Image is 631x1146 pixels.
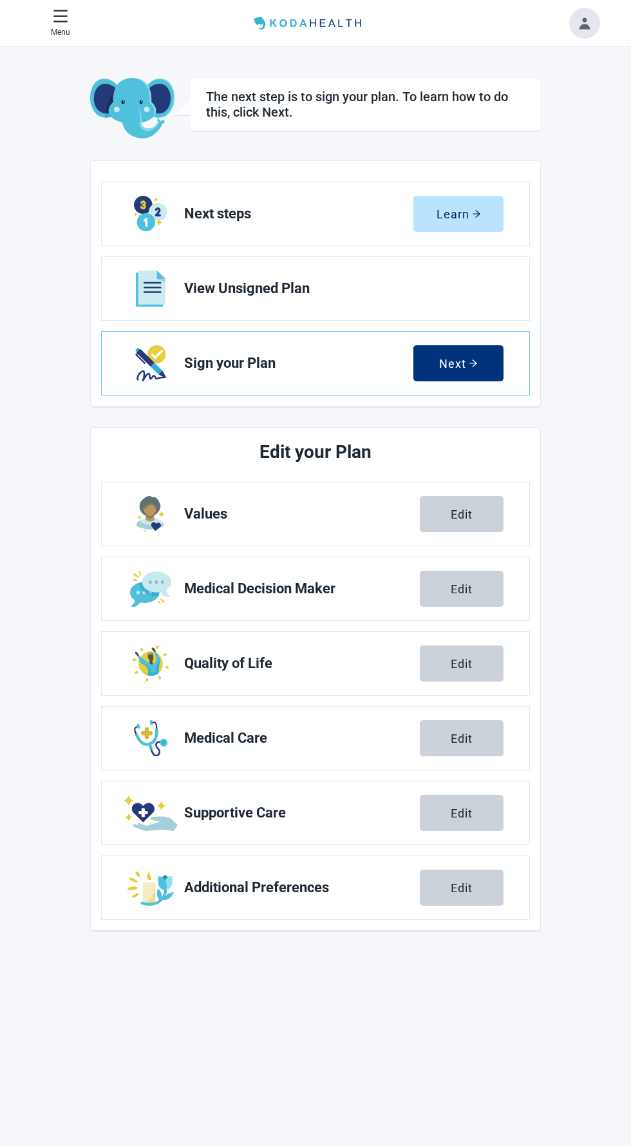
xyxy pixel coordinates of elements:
div: Edit [451,732,473,745]
span: Values [184,506,420,522]
button: Edit [420,645,504,682]
a: Learn Next steps section [102,182,529,245]
a: Edit Additional Preferences section [102,856,529,919]
a: View View Unsigned Plan section [102,257,529,320]
span: Next steps [184,206,413,222]
span: Medical Decision Maker [184,581,420,597]
a: Edit Values section [102,482,529,546]
div: Edit [451,657,473,670]
span: Additional Preferences [184,880,420,895]
main: Main content [52,78,579,931]
button: Edit [420,571,504,607]
p: Menu [51,26,70,39]
button: Close Menu [46,3,75,44]
div: Learn [437,207,481,220]
div: Next [439,357,478,370]
img: Koda Elephant [90,78,174,140]
h2: Edit your Plan [149,438,482,466]
img: Koda Health [249,13,369,33]
a: Edit Medical Care section [102,707,529,770]
button: Edit [420,720,504,756]
button: Learnarrow-right [413,196,504,232]
span: arrow-right [469,359,478,368]
button: Edit [420,870,504,906]
h1: The next step is to sign your plan. To learn how to do this, click Next. [206,89,525,120]
button: Nextarrow-right [413,345,504,381]
span: Sign your Plan [184,356,413,371]
span: Medical Care [184,731,420,746]
span: Quality of Life [184,656,420,671]
div: Edit [451,582,473,595]
button: Toggle account menu [569,8,600,39]
div: Edit [451,508,473,520]
a: Next Sign your Plan section [102,332,529,395]
div: Edit [451,807,473,819]
span: Supportive Care [184,805,420,821]
div: Edit [451,881,473,894]
button: Edit [420,795,504,831]
a: Edit Quality of Life section [102,632,529,695]
span: View Unsigned Plan [184,281,493,296]
button: Edit [420,496,504,532]
a: Edit Supportive Care section [102,781,529,845]
a: Edit Medical Decision Maker section [102,557,529,620]
span: menu [53,8,68,24]
span: arrow-right [472,209,481,218]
